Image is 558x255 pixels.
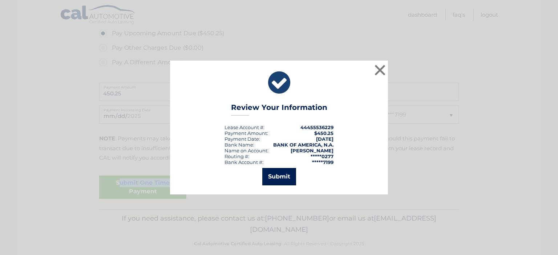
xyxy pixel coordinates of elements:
span: $450.25 [314,130,333,136]
span: [DATE] [316,136,333,142]
div: Payment Amount: [225,130,268,136]
div: Name on Account: [225,148,268,153]
h3: Review Your Information [231,103,327,116]
button: × [373,63,387,77]
div: Lease Account #: [225,124,264,130]
div: : [225,136,260,142]
div: Bank Name: [225,142,254,148]
span: Payment Date [225,136,259,142]
strong: BANK OF AMERICA, N.A. [273,142,333,148]
strong: 44455536229 [300,124,333,130]
strong: [PERSON_NAME] [291,148,333,153]
button: Submit [262,168,296,185]
div: Routing #: [225,153,249,159]
div: Bank Account #: [225,159,263,165]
